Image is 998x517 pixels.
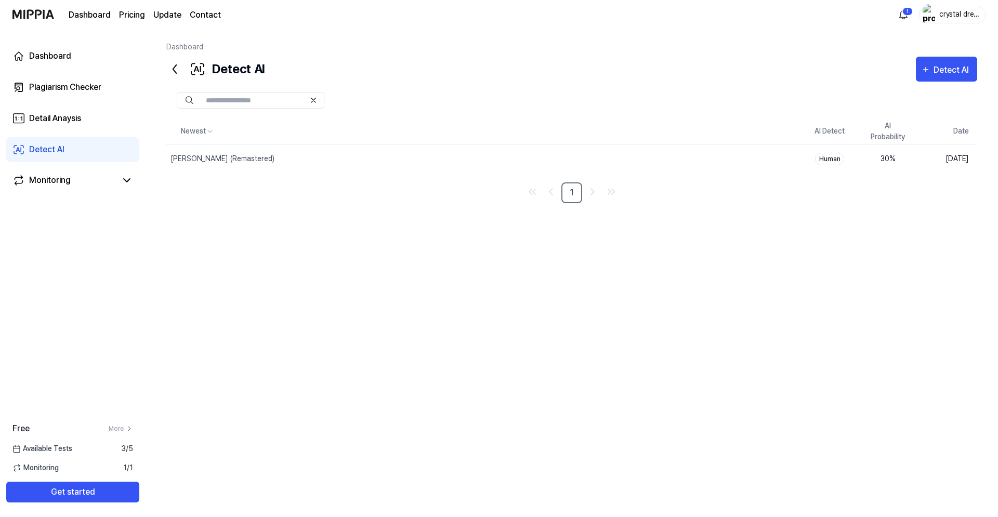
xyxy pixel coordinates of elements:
button: 알림1 [895,6,912,23]
td: [DATE] [917,144,977,174]
a: Go to next page [584,183,601,200]
a: Monitoring [12,174,116,187]
a: Dashboard [69,9,111,21]
a: Detail Anaysis [6,106,139,131]
th: AI Detect [800,119,859,144]
span: 1 / 1 [123,462,133,473]
img: Search [186,96,193,104]
a: Dashboard [166,43,203,51]
img: profile [923,4,935,25]
div: Detect AI [166,57,265,82]
button: Detect AI [916,57,977,82]
button: Get started [6,482,139,502]
a: Go to last page [603,183,620,200]
a: 1 [561,182,582,203]
a: Go to previous page [543,183,559,200]
button: profilecrystal dream [919,6,986,23]
div: 30 % [867,153,909,164]
a: More [109,424,133,433]
div: Detect AI [29,143,64,156]
a: Dashboard [6,44,139,69]
span: Monitoring [12,462,59,473]
div: Dashboard [29,50,71,62]
div: [PERSON_NAME] (Remastered) [170,153,274,164]
a: Update [153,9,181,21]
div: 1 [902,7,913,16]
a: Pricing [119,9,145,21]
span: 3 / 5 [121,443,133,454]
div: Human [815,153,844,165]
img: 알림 [897,8,910,21]
a: Plagiarism Checker [6,75,139,100]
th: Date [917,119,977,144]
nav: pagination [166,182,977,203]
div: Detect AI [934,63,972,77]
span: Available Tests [12,443,72,454]
div: Detail Anaysis [29,112,81,125]
div: Plagiarism Checker [29,81,101,94]
a: Detect AI [6,137,139,162]
div: crystal dream [938,8,979,20]
div: Monitoring [29,174,71,187]
a: Go to first page [524,183,541,200]
th: AI Probability [859,119,917,144]
a: Contact [190,9,221,21]
span: Free [12,422,30,435]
